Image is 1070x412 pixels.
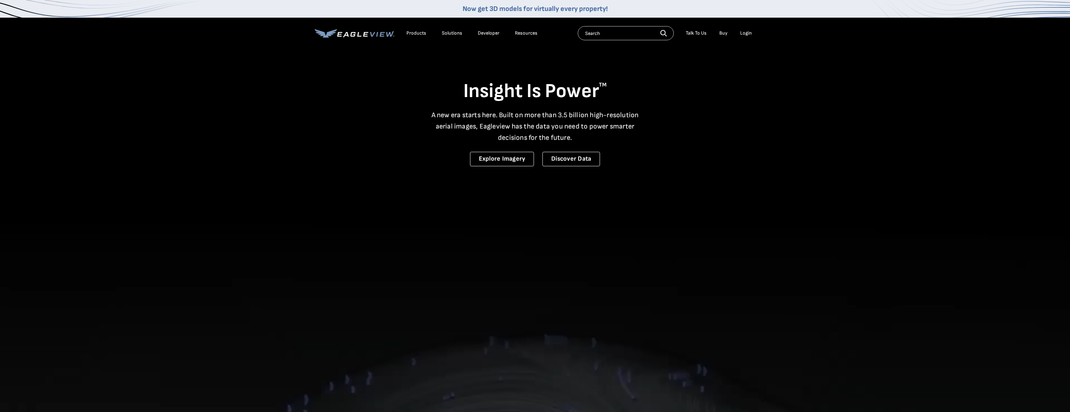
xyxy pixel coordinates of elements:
div: Solutions [442,30,462,36]
div: Login [740,30,752,36]
a: Explore Imagery [470,152,534,166]
a: Developer [478,30,499,36]
sup: TM [599,82,607,88]
h1: Insight Is Power [315,79,755,104]
a: Now get 3D models for virtually every property! [463,5,608,13]
div: Products [406,30,426,36]
a: Discover Data [542,152,600,166]
a: Buy [719,30,727,36]
div: Resources [515,30,537,36]
input: Search [578,26,674,40]
div: Talk To Us [686,30,707,36]
p: A new era starts here. Built on more than 3.5 billion high-resolution aerial images, Eagleview ha... [427,109,643,143]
